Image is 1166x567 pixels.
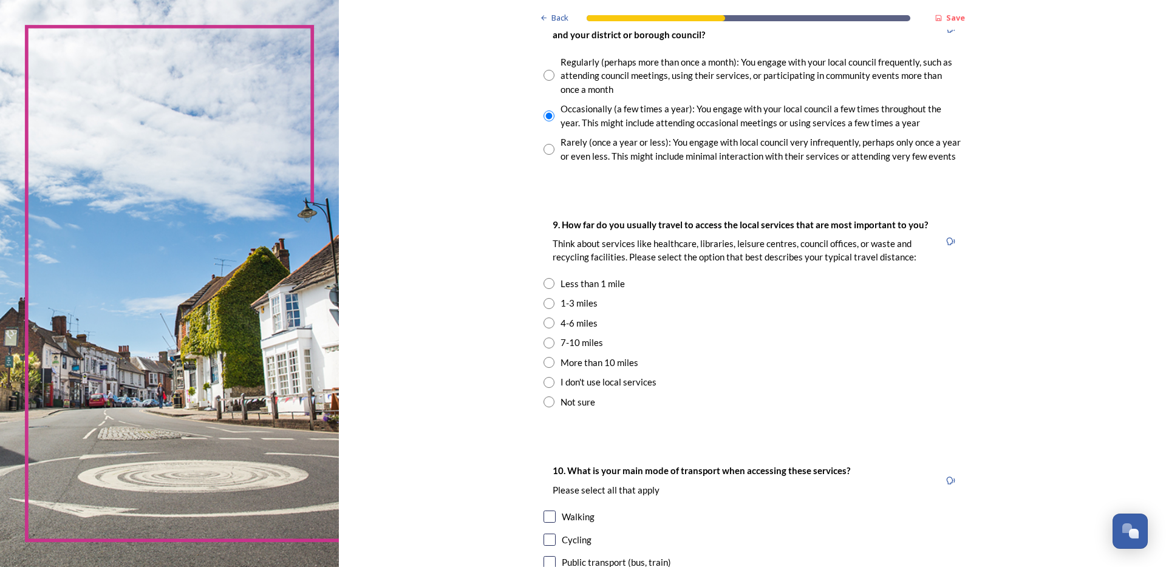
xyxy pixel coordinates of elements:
[553,465,850,476] strong: 10. What is your main mode of transport when accessing these services?
[562,510,595,524] div: Walking
[561,277,625,291] div: Less than 1 mile
[561,356,638,370] div: More than 10 miles
[561,102,961,129] div: Occasionally (a few times a year): You engage with your local council a few times throughout the ...
[553,237,930,263] p: Think about services like healthcare, libraries, leisure centres, council offices, or waste and r...
[561,296,598,310] div: 1-3 miles
[1113,514,1148,549] button: Open Chat
[561,395,595,409] div: Not sure
[553,484,850,497] p: Please select all that apply
[946,12,965,23] strong: Save
[561,55,961,97] div: Regularly (perhaps more than once a month): You engage with your local council frequently, such a...
[561,336,603,350] div: 7-10 miles
[562,533,592,547] div: Cycling
[561,316,598,330] div: 4-6 miles
[551,12,568,24] span: Back
[561,375,656,389] div: I don't use local services
[561,135,961,163] div: Rarely (once a year or less): You engage with local council very infrequently, perhaps only once ...
[553,219,928,230] strong: 9. How far do you usually travel to access the local services that are most important to you?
